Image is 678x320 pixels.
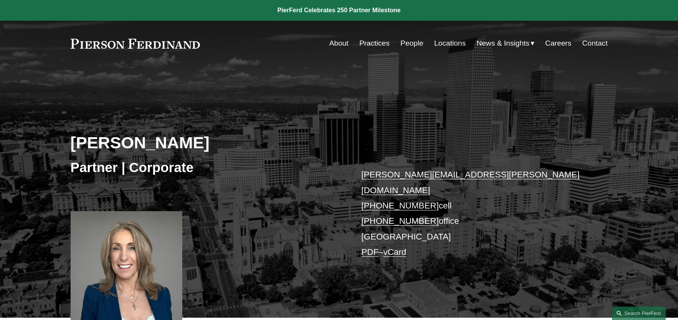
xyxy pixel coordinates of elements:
a: [PHONE_NUMBER] [361,216,439,226]
a: [PERSON_NAME][EMAIL_ADDRESS][PERSON_NAME][DOMAIN_NAME] [361,170,580,195]
a: Search this site [612,307,666,320]
p: cell office [GEOGRAPHIC_DATA] – [361,167,585,260]
h3: Partner | Corporate [71,159,339,176]
h2: [PERSON_NAME] [71,133,339,153]
a: About [329,36,348,51]
a: Contact [582,36,607,51]
a: People [401,36,424,51]
a: [PHONE_NUMBER] [361,201,439,210]
a: Locations [434,36,466,51]
a: PDF [361,247,379,257]
a: Practices [359,36,389,51]
a: Careers [545,36,571,51]
span: News & Insights [477,37,530,50]
a: vCard [383,247,406,257]
a: folder dropdown [477,36,534,51]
